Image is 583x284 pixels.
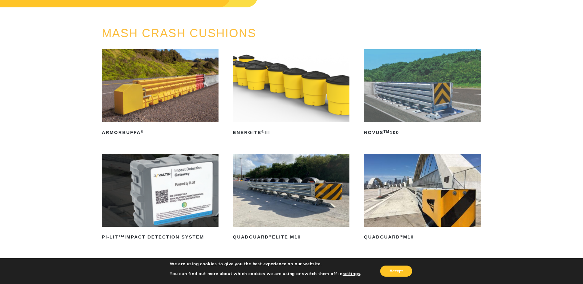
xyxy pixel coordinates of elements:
sup: ® [141,130,144,133]
sup: ® [269,234,272,238]
p: We are using cookies to give you the best experience on our website. [170,261,361,267]
a: MASH CRASH CUSHIONS [102,27,256,40]
a: QuadGuard®Elite M10 [233,154,350,242]
button: Accept [380,266,412,277]
h2: QuadGuard M10 [364,232,481,242]
h2: ENERGITE III [233,128,350,137]
sup: ® [261,130,264,133]
sup: TM [384,130,390,133]
a: ENERGITE®III [233,49,350,137]
sup: TM [118,234,124,238]
a: QuadGuard®M10 [364,154,481,242]
h2: QuadGuard Elite M10 [233,232,350,242]
a: ArmorBuffa® [102,49,219,137]
a: PI-LITTMImpact Detection System [102,154,219,242]
h2: PI-LIT Impact Detection System [102,232,219,242]
h2: NOVUS 100 [364,128,481,137]
p: You can find out more about which cookies we are using or switch them off in . [170,271,361,277]
button: settings [343,271,360,277]
h2: ArmorBuffa [102,128,219,137]
a: NOVUSTM100 [364,49,481,137]
sup: ® [400,234,403,238]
